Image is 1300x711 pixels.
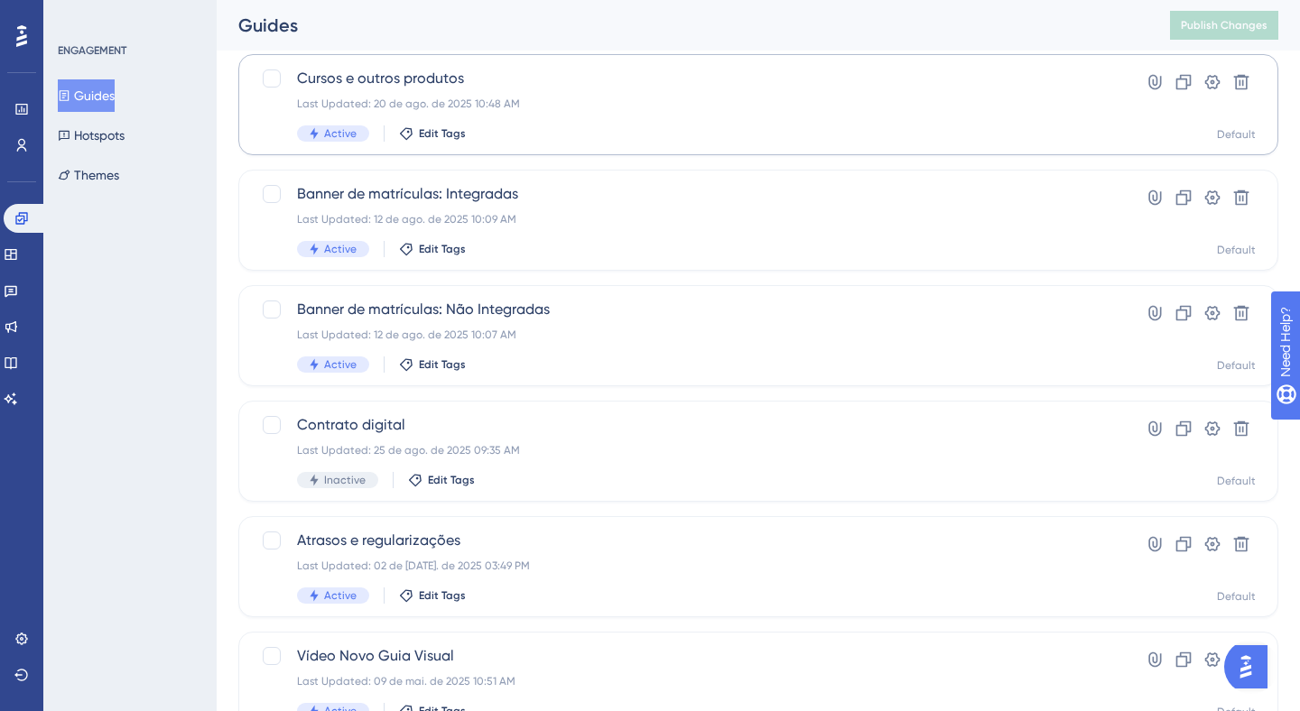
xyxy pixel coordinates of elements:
[297,328,1075,342] div: Last Updated: 12 de ago. de 2025 10:07 AM
[297,530,1075,551] span: Atrasos e regularizações
[297,68,1075,89] span: Cursos e outros produtos
[297,645,1075,667] span: Vídeo Novo Guia Visual
[58,79,115,112] button: Guides
[58,119,125,152] button: Hotspots
[1217,589,1256,604] div: Default
[419,242,466,256] span: Edit Tags
[1170,11,1278,40] button: Publish Changes
[1217,127,1256,142] div: Default
[42,5,113,26] span: Need Help?
[324,588,357,603] span: Active
[399,357,466,372] button: Edit Tags
[238,13,1125,38] div: Guides
[1217,358,1256,373] div: Default
[1224,640,1278,694] iframe: UserGuiding AI Assistant Launcher
[1181,18,1267,32] span: Publish Changes
[419,588,466,603] span: Edit Tags
[408,473,475,487] button: Edit Tags
[324,126,357,141] span: Active
[324,473,366,487] span: Inactive
[399,588,466,603] button: Edit Tags
[324,242,357,256] span: Active
[297,559,1075,573] div: Last Updated: 02 de [DATE]. de 2025 03:49 PM
[428,473,475,487] span: Edit Tags
[297,674,1075,688] div: Last Updated: 09 de mai. de 2025 10:51 AM
[399,242,466,256] button: Edit Tags
[297,443,1075,457] div: Last Updated: 25 de ago. de 2025 09:35 AM
[399,126,466,141] button: Edit Tags
[58,159,119,191] button: Themes
[297,97,1075,111] div: Last Updated: 20 de ago. de 2025 10:48 AM
[324,357,357,372] span: Active
[1217,243,1256,257] div: Default
[297,183,1075,205] span: Banner de matrículas: Integradas
[297,299,1075,320] span: Banner de matrículas: Não Integradas
[419,357,466,372] span: Edit Tags
[1217,474,1256,488] div: Default
[419,126,466,141] span: Edit Tags
[297,414,1075,436] span: Contrato digital
[58,43,126,58] div: ENGAGEMENT
[297,212,1075,226] div: Last Updated: 12 de ago. de 2025 10:09 AM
